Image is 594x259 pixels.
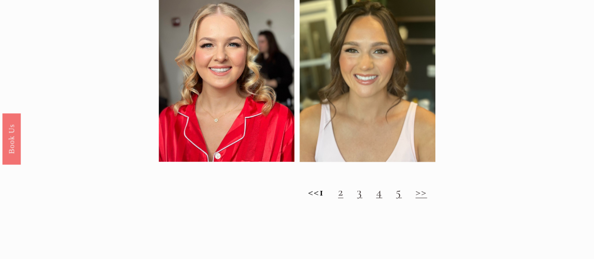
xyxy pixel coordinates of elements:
strong: 1 [319,184,324,198]
a: Book Us [2,113,21,164]
a: 2 [338,184,343,198]
h2: << [159,184,576,198]
a: >> [416,184,427,198]
a: 5 [396,184,401,198]
a: 4 [376,184,382,198]
a: 3 [357,184,362,198]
